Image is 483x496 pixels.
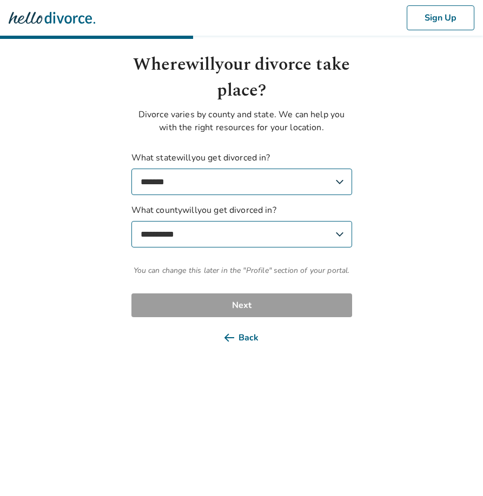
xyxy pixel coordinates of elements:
[9,7,95,29] img: Hello Divorce Logo
[131,326,352,350] button: Back
[131,221,352,247] select: What countywillyou get divorced in?
[131,52,352,104] h1: Where will your divorce take place?
[131,151,352,195] label: What state will you get divorced in?
[131,169,352,195] select: What statewillyou get divorced in?
[131,293,352,317] button: Next
[131,265,352,276] span: You can change this later in the "Profile" section of your portal.
[131,204,352,247] label: What county will you get divorced in?
[407,5,474,30] button: Sign Up
[429,444,483,496] iframe: Chat Widget
[131,108,352,134] p: Divorce varies by county and state. We can help you with the right resources for your location.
